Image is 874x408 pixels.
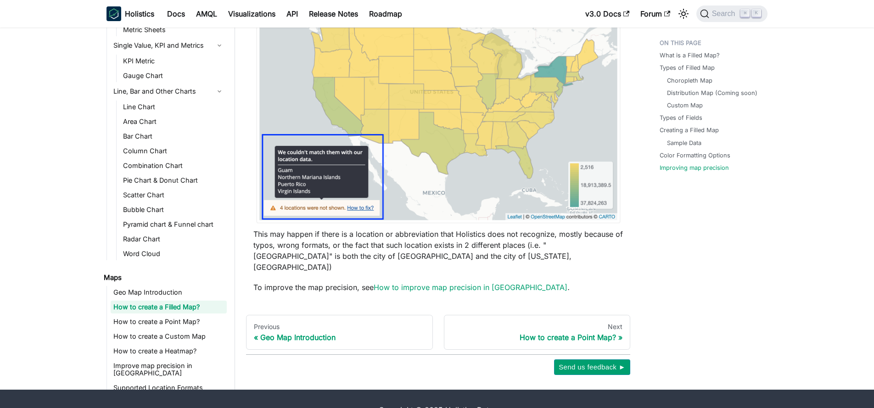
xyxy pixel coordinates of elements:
[660,51,720,60] a: What is a Filled Map?
[120,218,227,231] a: Pyramid chart & Funnel chart
[101,271,227,284] a: Maps
[120,69,227,82] a: Gauge Chart
[111,345,227,358] a: How to create a Heatmap?
[106,6,121,21] img: Holistics
[246,315,630,350] nav: Docs pages
[554,359,630,375] button: Send us feedback ►
[111,381,227,394] a: Supported Location Formats
[635,6,676,21] a: Forum
[111,330,227,343] a: How to create a Custom Map
[567,283,570,292] em: .
[253,229,623,273] p: This may happen if there is a location or abbreviation that Holistics does not recognize, mostly ...
[111,315,227,328] a: How to create a Point Map?
[660,113,702,122] a: Types of Fields
[223,6,281,21] a: Visualizations
[580,6,635,21] a: v3.0 Docs
[120,115,227,128] a: Area Chart
[120,203,227,216] a: Bubble Chart
[281,6,303,21] a: API
[660,151,730,160] a: Color Formatting Options
[676,6,691,21] button: Switch between dark and light mode (currently light mode)
[120,145,227,157] a: Column Chart
[120,189,227,201] a: Scatter Chart
[111,38,227,53] a: Single Value, KPI and Metrics
[106,6,154,21] a: HolisticsHolistics
[667,89,757,97] a: Distribution Map (Coming soon)
[190,6,223,21] a: AMQL
[364,6,408,21] a: Roadmap
[752,9,761,17] kbd: K
[374,283,567,292] a: How to improve map precision in [GEOGRAPHIC_DATA]
[120,130,227,143] a: Bar Chart
[667,76,712,85] a: Choropleth Map
[120,101,227,113] a: Line Chart
[254,323,425,331] div: Previous
[452,333,623,342] div: How to create a Point Map?
[254,333,425,342] div: Geo Map Introduction
[452,323,623,331] div: Next
[120,23,227,36] a: Metric Sheets
[120,233,227,246] a: Radar Chart
[667,139,701,147] a: Sample Data
[120,55,227,67] a: KPI Metric
[660,163,729,172] a: Improving map precision
[97,9,235,390] nav: Docs sidebar
[696,6,768,22] button: Search (Command+K)
[246,315,433,350] a: PreviousGeo Map Introduction
[120,159,227,172] a: Combination Chart
[111,84,227,99] a: Line, Bar and Other Charts
[709,10,741,18] span: Search
[120,247,227,260] a: Word Cloud
[162,6,190,21] a: Docs
[444,315,631,350] a: NextHow to create a Point Map?
[660,63,715,72] a: Types of Filled Map
[120,174,227,187] a: Pie Chart & Donut Chart
[125,8,154,19] b: Holistics
[253,282,623,293] p: To improve the map precision, see
[660,126,719,134] a: Creating a Filled Map
[559,361,626,373] span: Send us feedback ►
[303,6,364,21] a: Release Notes
[111,286,227,299] a: Geo Map Introduction
[111,301,227,313] a: How to create a Filled Map?
[111,359,227,380] a: Improve map precision in [GEOGRAPHIC_DATA]
[667,101,703,110] a: Custom Map
[740,9,750,17] kbd: ⌘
